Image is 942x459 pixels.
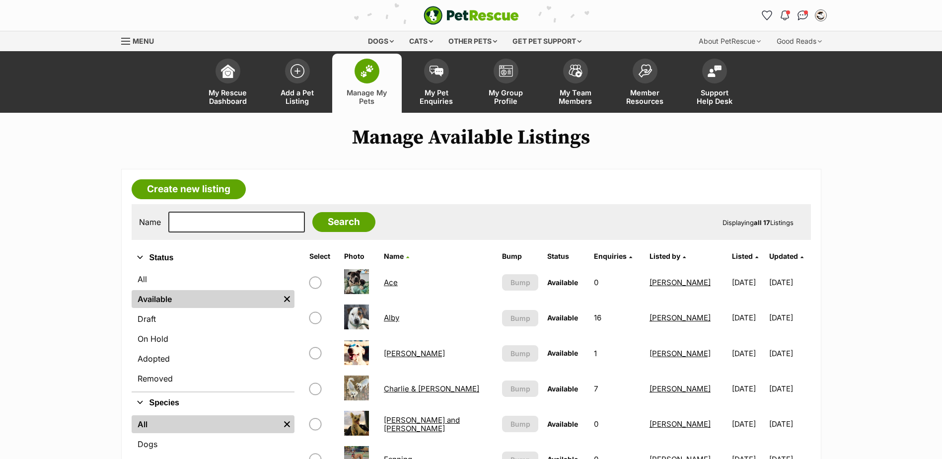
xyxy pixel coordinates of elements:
span: Listed [732,252,753,260]
td: [DATE] [769,301,809,335]
div: Dogs [361,31,401,51]
img: dashboard-icon-eb2f2d2d3e046f16d808141f083e7271f6b2e854fb5c12c21221c1fb7104beca.svg [221,64,235,78]
img: logo-e224e6f780fb5917bec1dbf3a21bbac754714ae5b6737aabdf751b685950b380.svg [424,6,519,25]
span: My Pet Enquiries [414,88,459,105]
a: Adopted [132,350,294,368]
button: Notifications [777,7,793,23]
img: group-profile-icon-3fa3cf56718a62981997c0bc7e787c4b2cf8bcc04b72c1350f741eb67cf2f40e.svg [499,65,513,77]
span: Support Help Desk [692,88,737,105]
input: Search [312,212,375,232]
a: [PERSON_NAME] [384,349,445,358]
td: 7 [590,372,645,406]
button: Bump [502,381,539,397]
img: help-desk-icon-fdf02630f3aa405de69fd3d07c3f3aa587a6932b1a1747fa1d2bba05be0121f9.svg [708,65,722,77]
label: Name [139,218,161,227]
a: On Hold [132,330,294,348]
a: [PERSON_NAME] [650,349,711,358]
span: Bump [510,277,530,288]
th: Select [305,248,339,264]
td: [DATE] [769,265,809,300]
td: [DATE] [769,372,809,406]
span: Displaying Listings [723,219,794,227]
a: All [132,270,294,288]
img: pet-enquiries-icon-7e3ad2cf08bfb03b45e93fb7055b45f3efa6380592205ae92323e6603595dc1f.svg [430,66,443,76]
th: Bump [498,248,543,264]
a: Support Help Desk [680,54,749,113]
td: [DATE] [728,301,768,335]
button: Bump [502,345,539,362]
span: Available [547,349,578,357]
span: Menu [133,37,154,45]
a: Menu [121,31,161,49]
a: [PERSON_NAME] [650,419,711,429]
div: Cats [402,31,440,51]
span: Listed by [650,252,680,260]
a: Enquiries [594,252,632,260]
div: Get pet support [506,31,588,51]
a: Favourites [759,7,775,23]
img: team-members-icon-5396bd8760b3fe7c0b43da4ab00e1e3bb1a5d9ba89233759b79545d2d3fc5d0d.svg [569,65,582,77]
img: manage-my-pets-icon-02211641906a0b7f246fdf0571729dbe1e7629f14944591b6c1af311fb30b64b.svg [360,65,374,77]
a: Charlie & [PERSON_NAME] [384,384,479,393]
strong: all 17 [754,219,770,227]
span: Member Resources [623,88,667,105]
button: My account [813,7,829,23]
span: Available [547,420,578,428]
span: My Team Members [553,88,598,105]
a: Conversations [795,7,811,23]
a: Add a Pet Listing [263,54,332,113]
a: [PERSON_NAME] [650,384,711,393]
a: PetRescue [424,6,519,25]
span: Available [547,384,578,393]
img: chat-41dd97257d64d25036548639549fe6c8038ab92f7586957e7f3b1b290dea8141.svg [797,10,808,20]
span: Bump [510,383,530,394]
span: Manage My Pets [345,88,389,105]
a: Dogs [132,435,294,453]
a: Remove filter [280,290,294,308]
a: [PERSON_NAME] [650,278,711,287]
td: [DATE] [769,407,809,441]
td: 0 [590,265,645,300]
div: Other pets [441,31,504,51]
a: My Team Members [541,54,610,113]
span: Name [384,252,404,260]
a: Manage My Pets [332,54,402,113]
a: Create new listing [132,179,246,199]
a: Available [132,290,280,308]
span: Bump [510,313,530,323]
img: Shardin Carter profile pic [816,10,826,20]
div: Status [132,268,294,391]
a: Listed by [650,252,686,260]
span: My Rescue Dashboard [206,88,250,105]
td: [DATE] [769,336,809,371]
span: My Group Profile [484,88,528,105]
ul: Account quick links [759,7,829,23]
span: translation missing: en.admin.listings.index.attributes.enquiries [594,252,627,260]
a: Updated [769,252,803,260]
a: Name [384,252,409,260]
td: [DATE] [728,336,768,371]
button: Bump [502,416,539,432]
a: My Pet Enquiries [402,54,471,113]
button: Status [132,251,294,264]
span: Bump [510,419,530,429]
button: Species [132,396,294,409]
a: Removed [132,370,294,387]
td: 1 [590,336,645,371]
span: Available [547,278,578,287]
span: Add a Pet Listing [275,88,320,105]
a: Member Resources [610,54,680,113]
button: Bump [502,310,539,326]
a: [PERSON_NAME] and [PERSON_NAME] [384,415,460,433]
td: [DATE] [728,407,768,441]
a: Listed [732,252,758,260]
td: 16 [590,301,645,335]
img: member-resources-icon-8e73f808a243e03378d46382f2149f9095a855e16c252ad45f914b54edf8863c.svg [638,64,652,77]
a: Remove filter [280,415,294,433]
a: All [132,415,280,433]
span: Updated [769,252,798,260]
span: Bump [510,348,530,359]
a: My Group Profile [471,54,541,113]
td: 0 [590,407,645,441]
a: Alby [384,313,399,322]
